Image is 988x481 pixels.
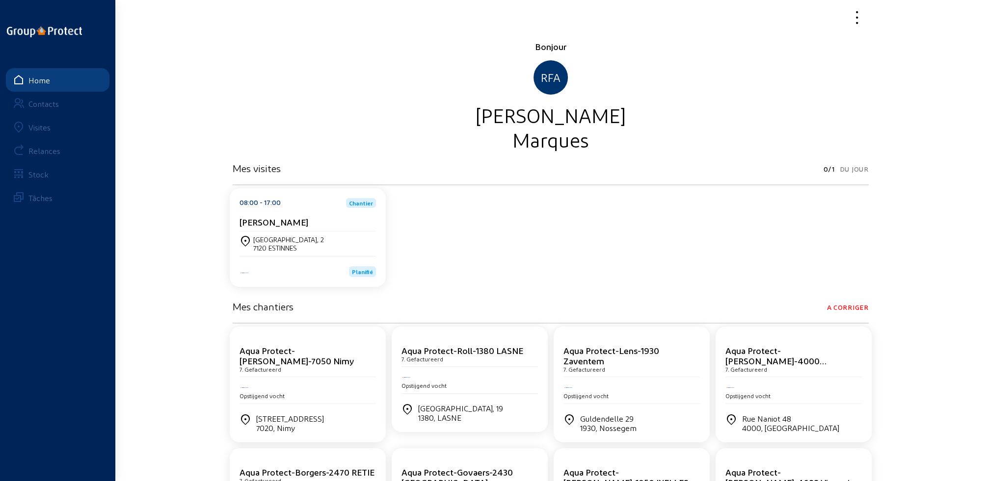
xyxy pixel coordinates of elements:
span: Du jour [840,162,869,176]
div: Rue Naniot 48 [742,414,839,432]
cam-card-subtitle: 7. Gefactureerd [563,366,605,373]
span: Chantier [349,200,373,206]
cam-card-title: Aqua Protect-Lens-1930 Zaventem [563,345,659,366]
cam-card-title: Aqua Protect-Borgers-2470 RETIE [240,467,374,477]
div: 1380, LASNE [418,413,503,422]
span: Opstijgend vocht [240,392,285,399]
div: 08:00 - 17:00 [240,198,281,208]
cam-card-title: Aqua Protect-[PERSON_NAME]-7050 Nimy [240,345,354,366]
a: Contacts [6,92,109,115]
div: [GEOGRAPHIC_DATA], 2 [253,235,324,244]
cam-card-subtitle: 7. Gefactureerd [725,366,767,373]
cam-card-subtitle: 7. Gefactureerd [240,366,281,373]
div: Stock [28,170,49,179]
img: Aqua Protect [240,386,249,389]
span: Opstijgend vocht [401,382,447,389]
cam-card-title: [PERSON_NAME] [240,217,308,227]
a: Home [6,68,109,92]
img: Aqua Protect [725,386,735,389]
h3: Mes visites [233,162,281,174]
cam-card-title: Aqua Protect-[PERSON_NAME]-4000 [GEOGRAPHIC_DATA] [725,345,827,376]
div: Visites [28,123,51,132]
span: A corriger [827,301,869,314]
a: Stock [6,162,109,186]
div: [GEOGRAPHIC_DATA], 19 [418,404,503,422]
div: Guldendelle 29 [580,414,637,432]
div: 4000, [GEOGRAPHIC_DATA] [742,423,839,432]
div: RFA [534,60,568,95]
img: Aqua Protect [401,376,411,379]
img: logo-oneline.png [7,26,82,37]
img: Aqua Protect [240,272,249,275]
h3: Mes chantiers [233,301,294,312]
div: Bonjour [233,41,869,52]
div: Marques [233,127,869,152]
span: 0/1 [823,162,834,176]
div: Home [28,76,50,85]
span: Opstijgend vocht [725,392,771,399]
div: Contacts [28,99,59,108]
span: Planifié [352,268,373,275]
cam-card-subtitle: 7. Gefactureerd [401,355,443,362]
div: [PERSON_NAME] [233,102,869,127]
div: 7120 ESTINNES [253,244,324,252]
div: [STREET_ADDRESS] [256,414,324,432]
cam-card-title: Aqua Protect-Roll-1380 LASNE [401,345,523,355]
div: 1930, Nossegem [580,423,637,432]
div: Relances [28,146,60,155]
img: Aqua Protect [563,386,573,389]
div: 7020, Nimy [256,423,324,432]
a: Relances [6,139,109,162]
span: Opstijgend vocht [563,392,609,399]
a: Visites [6,115,109,139]
a: Tâches [6,186,109,209]
div: Tâches [28,193,53,203]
